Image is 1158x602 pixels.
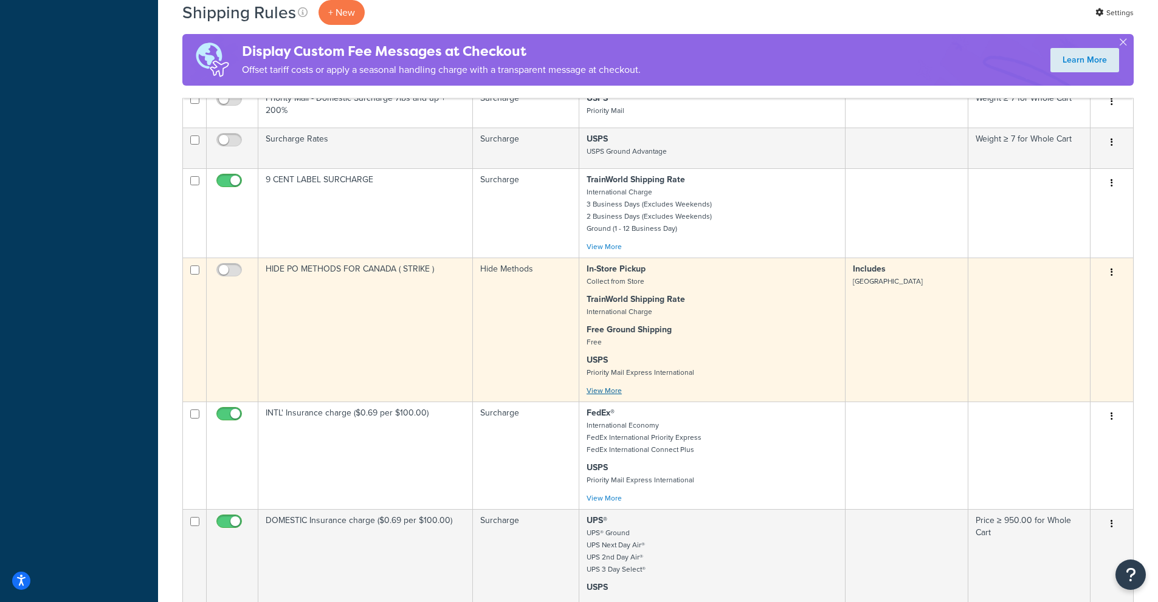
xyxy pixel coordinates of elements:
strong: UPS® [587,514,607,527]
p: Offset tariff costs or apply a seasonal handling charge with a transparent message at checkout. [242,61,641,78]
small: International Charge [587,306,652,317]
td: HIDE PO METHODS FOR CANADA ( STRIKE ) [258,258,473,402]
a: View More [587,385,622,396]
td: Surcharge [473,168,579,258]
td: Surcharge Rates [258,128,473,168]
strong: Includes [853,262,886,275]
strong: USPS [587,581,608,593]
small: Free [587,337,602,347]
td: 9 CENT LABEL SURCHARGE [258,168,473,258]
td: Priority Mail - Domestic Surcharge 7lbs and up + 200% [258,87,473,128]
h4: Display Custom Fee Messages at Checkout [242,41,641,61]
a: Learn More [1050,48,1119,72]
a: View More [587,241,622,252]
strong: USPS [587,132,608,145]
h1: Shipping Rules [182,1,296,24]
td: Surcharge [473,402,579,509]
small: [GEOGRAPHIC_DATA] [853,276,923,287]
small: International Charge 3 Business Days (Excludes Weekends) 2 Business Days (Excludes Weekends) Grou... [587,186,712,234]
strong: TrainWorld Shipping Rate [587,173,685,186]
small: USPS Ground Advantage [587,146,667,157]
td: Surcharge [473,87,579,128]
small: International Economy FedEx International Priority Express FedEx International Connect Plus [587,420,701,455]
td: INTL' Insurance charge ($0.69 per $100.00) [258,402,473,509]
small: Priority Mail Express International [587,474,694,485]
a: View More [587,493,622,504]
small: UPS® Ground UPS Next Day Air® UPS 2nd Day Air® UPS 3 Day Select® [587,527,646,575]
td: Surcharge [473,128,579,168]
small: Priority Mail [587,105,624,116]
strong: In-Store Pickup [587,262,646,275]
td: Hide Methods [473,258,579,402]
strong: TrainWorld Shipping Rate [587,293,685,306]
button: Open Resource Center [1115,559,1146,590]
strong: USPS [587,354,608,366]
small: Collect from Store [587,276,644,287]
strong: FedEx® [587,406,615,419]
strong: USPS [587,461,608,474]
strong: Free Ground Shipping [587,323,672,336]
td: Weight ≥ 7 for Whole Cart [968,128,1091,168]
small: Priority Mail Express International [587,367,694,378]
td: Weight ≥ 7 for Whole Cart [968,87,1091,128]
a: Settings [1095,4,1134,21]
img: duties-banner-06bc72dcb5fe05cb3f9472aba00be2ae8eb53ab6f0d8bb03d382ba314ac3c341.png [182,34,242,86]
